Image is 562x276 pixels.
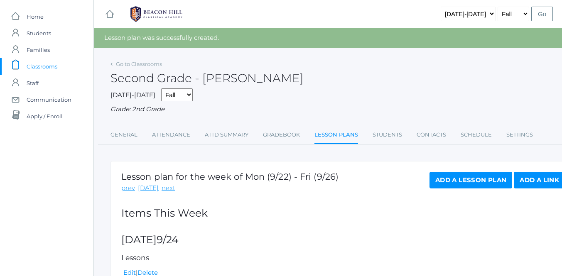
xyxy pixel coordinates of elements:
[205,127,248,143] a: Attd Summary
[110,127,137,143] a: General
[27,58,57,75] span: Classrooms
[506,127,533,143] a: Settings
[110,72,304,85] h2: Second Grade - [PERSON_NAME]
[116,61,162,67] a: Go to Classrooms
[94,28,562,48] div: Lesson plan was successfully created.
[531,7,553,21] input: Go
[27,91,71,108] span: Communication
[27,8,44,25] span: Home
[121,183,135,193] a: prev
[27,108,63,125] span: Apply / Enroll
[417,127,446,143] a: Contacts
[125,4,187,24] img: BHCALogos-05-308ed15e86a5a0abce9b8dd61676a3503ac9727e845dece92d48e8588c001991.png
[162,183,175,193] a: next
[121,172,339,181] h1: Lesson plan for the week of Mon (9/22) - Fri (9/26)
[27,25,51,42] span: Students
[27,42,50,58] span: Families
[314,127,358,144] a: Lesson Plans
[373,127,402,143] a: Students
[429,172,512,188] a: Add a Lesson Plan
[152,127,190,143] a: Attendance
[110,91,155,99] span: [DATE]-[DATE]
[461,127,492,143] a: Schedule
[138,183,159,193] a: [DATE]
[263,127,300,143] a: Gradebook
[27,75,39,91] span: Staff
[157,233,179,246] span: 9/24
